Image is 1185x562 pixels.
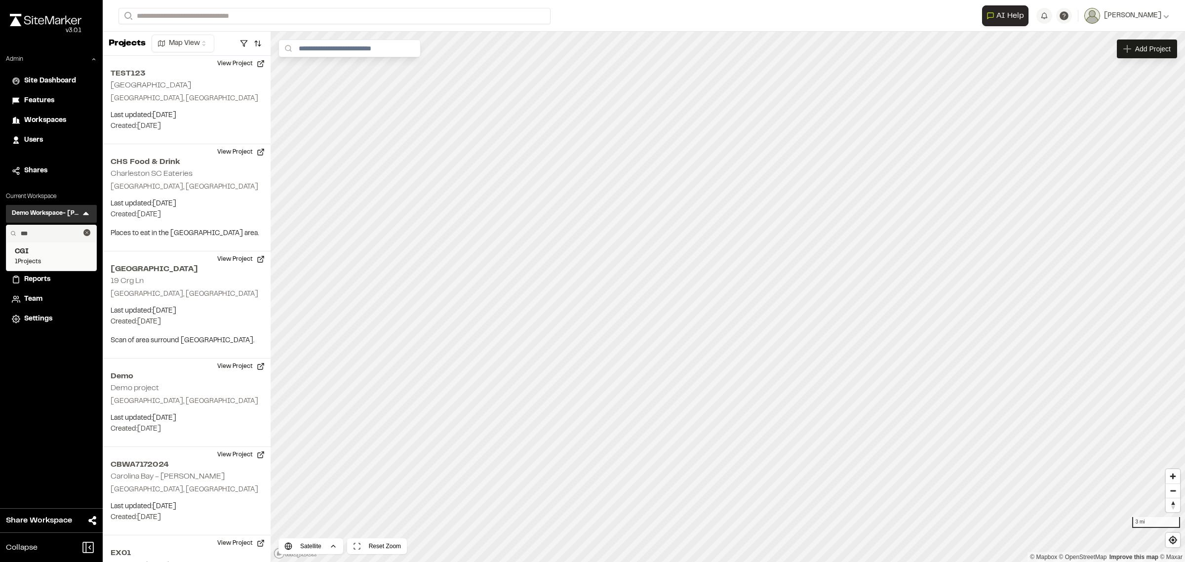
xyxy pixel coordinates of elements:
[24,294,42,305] span: Team
[12,165,91,176] a: Shares
[111,484,263,495] p: [GEOGRAPHIC_DATA], [GEOGRAPHIC_DATA]
[24,165,47,176] span: Shares
[211,359,271,374] button: View Project
[111,68,263,80] h2: TEST123
[274,548,317,559] a: Mapbox logo
[111,263,263,275] h2: [GEOGRAPHIC_DATA]
[982,5,1032,26] div: Open AI Assistant
[1166,469,1180,483] button: Zoom in
[111,182,263,193] p: [GEOGRAPHIC_DATA], [GEOGRAPHIC_DATA]
[6,542,38,554] span: Collapse
[111,289,263,300] p: [GEOGRAPHIC_DATA], [GEOGRAPHIC_DATA]
[12,274,91,285] a: Reports
[24,274,50,285] span: Reports
[211,447,271,463] button: View Project
[1166,498,1180,512] button: Reset bearing to north
[111,335,263,346] p: Scan of area surround [GEOGRAPHIC_DATA].
[1109,554,1158,561] a: Map feedback
[211,144,271,160] button: View Project
[1084,8,1169,24] button: [PERSON_NAME]
[109,37,146,50] p: Projects
[111,82,191,89] h2: [GEOGRAPHIC_DATA]
[24,95,54,106] span: Features
[111,306,263,317] p: Last updated: [DATE]
[24,76,76,86] span: Site Dashboard
[1084,8,1100,24] img: User
[1160,554,1183,561] a: Maxar
[111,121,263,132] p: Created: [DATE]
[111,278,144,284] h2: 19 Crg Ln
[211,251,271,267] button: View Project
[347,538,407,554] button: Reset Zoom
[278,538,343,554] button: Satellite
[12,209,81,219] h3: Demo Workspace- [PERSON_NAME]
[111,209,263,220] p: Created: [DATE]
[24,115,66,126] span: Workspaces
[1030,554,1057,561] a: Mapbox
[15,246,88,257] span: CGI
[6,55,23,64] p: Admin
[12,115,91,126] a: Workspaces
[982,5,1028,26] button: Open AI Assistant
[1132,517,1180,528] div: 3 mi
[12,294,91,305] a: Team
[211,56,271,72] button: View Project
[24,135,43,146] span: Users
[118,8,136,24] button: Search
[111,424,263,435] p: Created: [DATE]
[111,93,263,104] p: [GEOGRAPHIC_DATA], [GEOGRAPHIC_DATA]
[12,76,91,86] a: Site Dashboard
[1166,483,1180,498] button: Zoom out
[111,110,263,121] p: Last updated: [DATE]
[111,156,263,168] h2: CHS Food & Drink
[1135,44,1171,54] span: Add Project
[111,317,263,327] p: Created: [DATE]
[1059,554,1107,561] a: OpenStreetMap
[111,396,263,407] p: [GEOGRAPHIC_DATA], [GEOGRAPHIC_DATA]
[15,257,88,266] span: 1 Projects
[211,535,271,551] button: View Project
[111,459,263,471] h2: CBWA7172024
[12,314,91,324] a: Settings
[10,26,81,35] div: Oh geez...please don't...
[83,229,90,236] button: Clear text
[111,501,263,512] p: Last updated: [DATE]
[111,385,159,392] h2: Demo project
[111,170,193,177] h2: Charleston SC Eateries
[24,314,52,324] span: Settings
[6,515,72,526] span: Share Workspace
[111,547,263,559] h2: EX01
[111,228,263,239] p: Places to eat in the [GEOGRAPHIC_DATA] area.
[15,246,88,266] a: CGI1Projects
[111,413,263,424] p: Last updated: [DATE]
[1104,10,1161,21] span: [PERSON_NAME]
[996,10,1024,22] span: AI Help
[10,14,81,26] img: rebrand.png
[111,199,263,209] p: Last updated: [DATE]
[6,192,97,201] p: Current Workspace
[111,512,263,523] p: Created: [DATE]
[111,473,225,480] h2: Carolina Bay - [PERSON_NAME]
[12,95,91,106] a: Features
[111,370,263,382] h2: Demo
[1166,484,1180,498] span: Zoom out
[1166,533,1180,547] button: Find my location
[12,135,91,146] a: Users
